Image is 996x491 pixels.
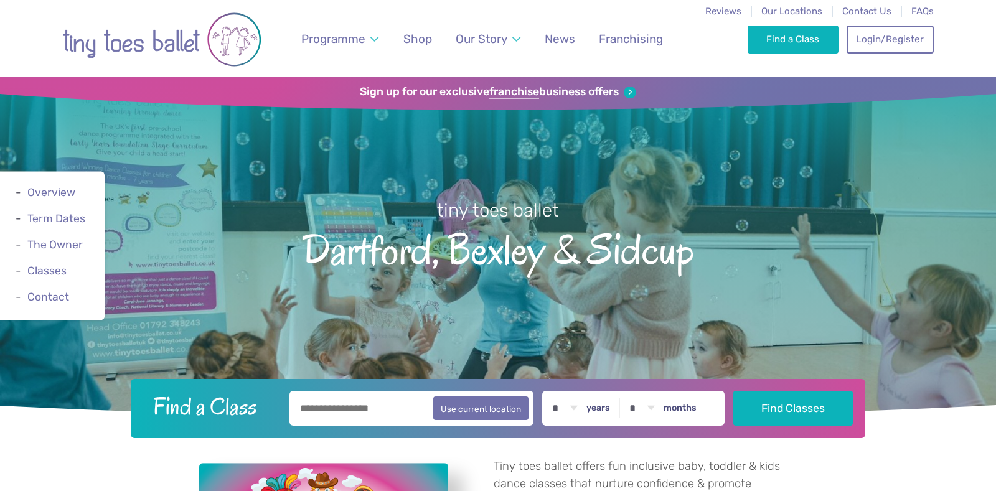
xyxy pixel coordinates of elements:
a: FAQs [911,6,934,17]
a: Our Story [450,24,527,54]
a: News [538,24,581,54]
a: Our Locations [761,6,822,17]
a: Overview [27,186,75,199]
a: Reviews [705,6,741,17]
a: Login/Register [847,26,934,53]
strong: franchise [489,85,539,99]
a: Classes [27,265,67,278]
a: Programme [296,24,385,54]
a: Contact [27,291,69,304]
label: months [664,403,697,414]
span: Our Story [456,32,507,46]
label: years [586,403,610,414]
button: Find Classes [733,391,853,426]
span: News [545,32,575,46]
span: Programme [301,32,365,46]
img: tiny toes ballet [62,8,261,71]
span: Shop [403,32,432,46]
button: Use current location [433,396,529,420]
span: Franchising [599,32,663,46]
small: tiny toes ballet [437,200,559,221]
a: Sign up for our exclusivefranchisebusiness offers [360,85,636,99]
a: Franchising [593,24,669,54]
a: Contact Us [842,6,891,17]
a: Shop [398,24,438,54]
a: The Owner [27,238,83,251]
a: Find a Class [748,26,839,53]
a: Term Dates [27,212,85,225]
span: Dartford, Bexley & Sidcup [22,223,974,273]
h2: Find a Class [143,391,281,422]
